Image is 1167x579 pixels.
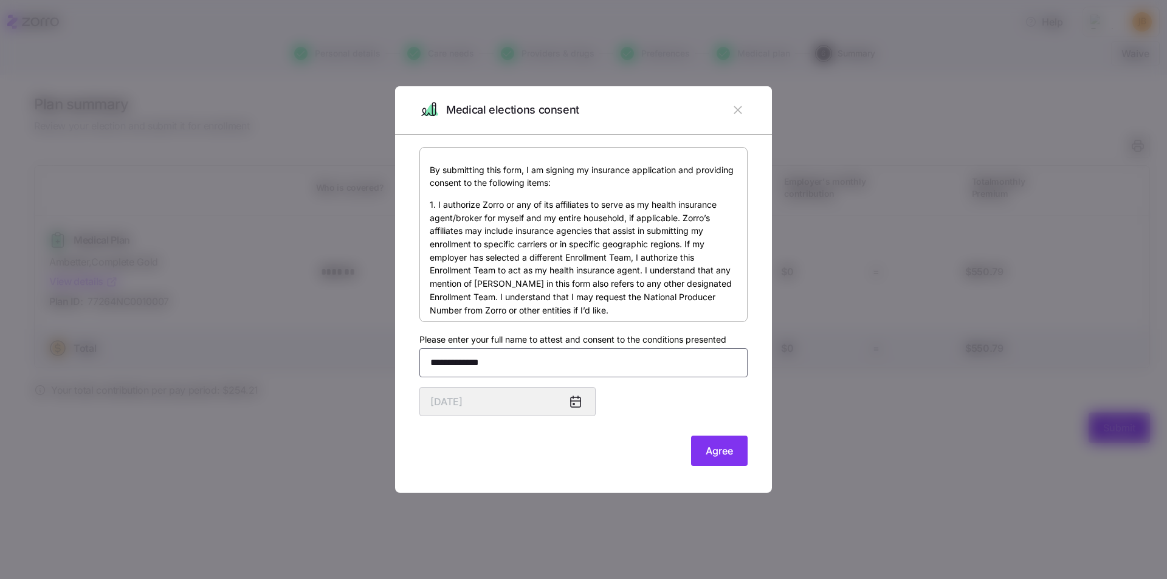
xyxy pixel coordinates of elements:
[419,333,726,346] label: Please enter your full name to attest and consent to the conditions presented
[446,101,579,119] span: Medical elections consent
[706,444,733,458] span: Agree
[430,163,737,190] p: By submitting this form, I am signing my insurance application and providing consent to the follo...
[430,198,737,317] p: 1. I authorize Zorro or any of its affiliates to serve as my health insurance agent/broker for my...
[419,387,596,416] input: MM/DD/YYYY
[691,436,748,466] button: Agree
